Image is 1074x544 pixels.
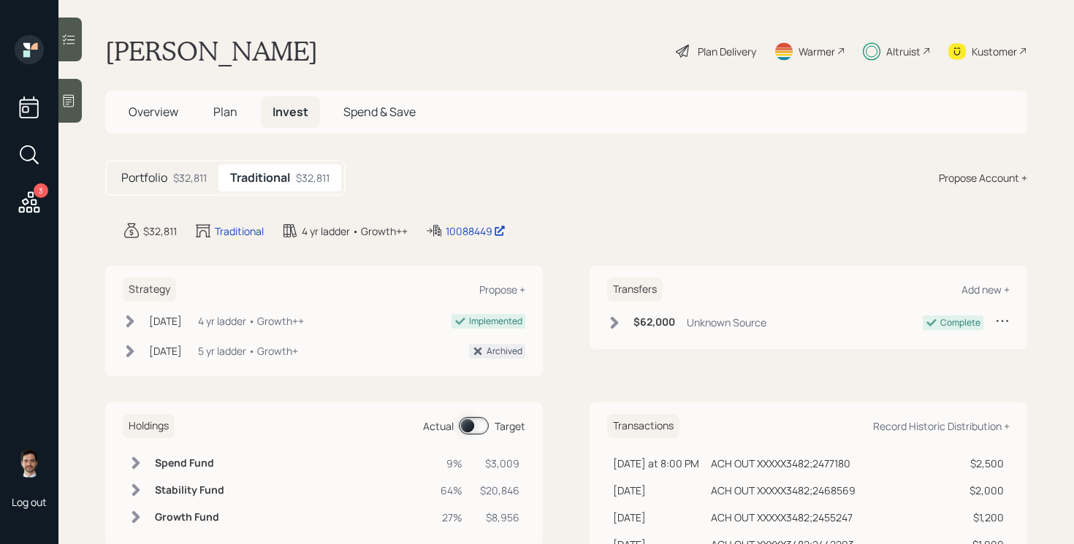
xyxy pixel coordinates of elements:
[961,283,1010,296] div: Add new +
[972,44,1017,59] div: Kustomer
[230,171,290,185] h5: Traditional
[487,345,522,358] div: Archived
[613,456,699,471] div: [DATE] at 8:00 PM
[940,316,980,329] div: Complete
[633,316,675,329] h6: $62,000
[711,483,856,498] div: ACH OUT XXXXX3482;2468569
[441,456,462,471] div: 9%
[711,510,853,525] div: ACH OUT XXXXX3482;2455247
[939,170,1027,185] div: Propose Account +
[34,183,48,198] div: 3
[273,104,308,120] span: Invest
[441,483,462,498] div: 64%
[480,483,519,498] div: $20,846
[423,418,454,434] div: Actual
[970,456,1004,471] div: $2,500
[105,35,318,67] h1: [PERSON_NAME]
[441,510,462,525] div: 27%
[155,484,224,497] h6: Stability Fund
[296,170,330,185] div: $32,811
[213,104,237,120] span: Plan
[479,283,525,296] div: Propose +
[123,414,175,438] h6: Holdings
[711,456,850,471] div: ACH OUT XXXXX3482;2477180
[607,414,679,438] h6: Transactions
[15,448,44,478] img: jonah-coleman-headshot.png
[343,104,416,120] span: Spend & Save
[129,104,178,120] span: Overview
[613,510,699,525] div: [DATE]
[446,223,506,239] div: 10088449
[12,495,47,509] div: Log out
[480,456,519,471] div: $3,009
[886,44,921,59] div: Altruist
[469,315,522,328] div: Implemented
[495,418,525,434] div: Target
[173,170,207,185] div: $32,811
[121,171,167,185] h5: Portfolio
[215,223,264,239] div: Traditional
[123,277,176,302] h6: Strategy
[198,343,298,359] div: 5 yr ladder • Growth+
[155,457,224,470] h6: Spend Fund
[155,511,224,524] h6: Growth Fund
[480,510,519,525] div: $8,956
[302,223,408,239] div: 4 yr ladder • Growth++
[613,483,699,498] div: [DATE]
[687,315,766,330] div: Unknown Source
[970,483,1004,498] div: $2,000
[873,419,1010,433] div: Record Historic Distribution +
[698,44,756,59] div: Plan Delivery
[149,313,182,329] div: [DATE]
[799,44,835,59] div: Warmer
[198,313,304,329] div: 4 yr ladder • Growth++
[607,277,663,302] h6: Transfers
[143,223,177,239] div: $32,811
[149,343,182,359] div: [DATE]
[970,510,1004,525] div: $1,200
